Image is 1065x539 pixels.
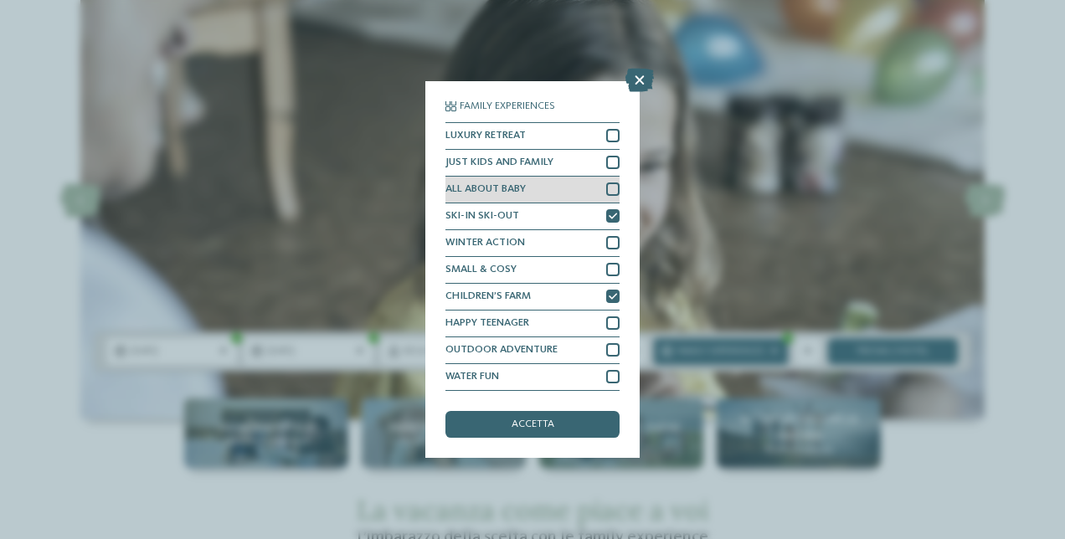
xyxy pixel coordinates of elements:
[445,291,531,302] span: CHILDREN’S FARM
[512,419,554,430] span: accetta
[445,211,519,222] span: SKI-IN SKI-OUT
[445,131,526,141] span: LUXURY RETREAT
[445,264,517,275] span: SMALL & COSY
[445,238,525,249] span: WINTER ACTION
[460,101,555,112] span: Family Experiences
[445,318,529,329] span: HAPPY TEENAGER
[445,157,553,168] span: JUST KIDS AND FAMILY
[445,184,526,195] span: ALL ABOUT BABY
[445,345,558,356] span: OUTDOOR ADVENTURE
[445,372,499,382] span: WATER FUN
